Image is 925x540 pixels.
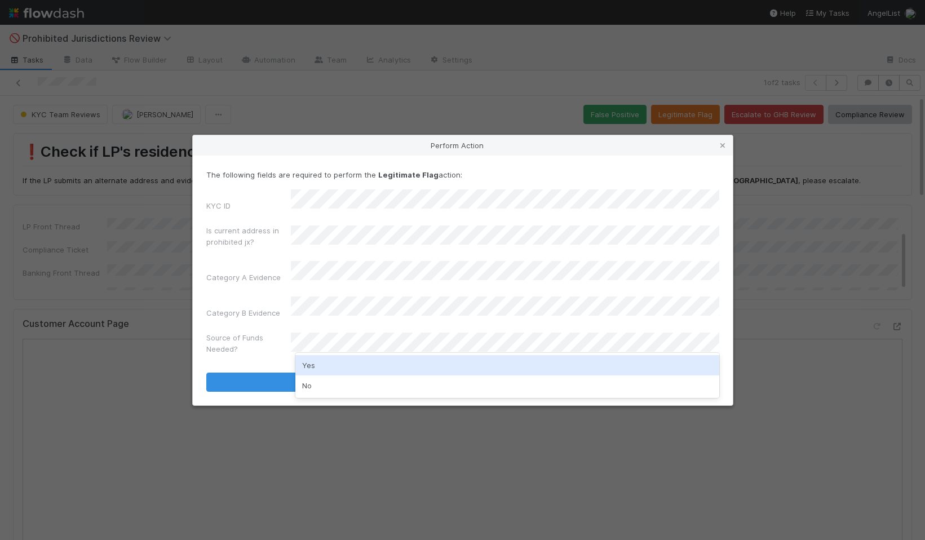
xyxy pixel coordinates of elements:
p: The following fields are required to perform the action: [206,169,719,180]
label: KYC ID [206,200,231,211]
label: Source of Funds Needed? [206,332,291,355]
label: Is current address in prohibited jx? [206,225,291,247]
div: Yes [295,355,719,375]
div: No [295,375,719,396]
strong: Legitimate Flag [378,170,439,179]
label: Category B Evidence [206,307,280,318]
label: Category A Evidence [206,272,281,283]
div: Perform Action [193,135,733,156]
button: Legitimate Flag [206,373,719,392]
